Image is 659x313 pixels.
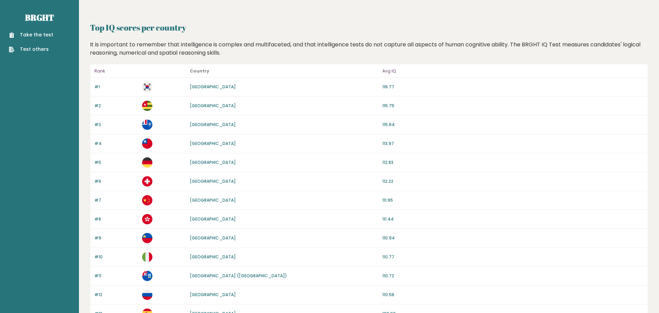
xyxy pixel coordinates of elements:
img: fk.svg [142,271,152,281]
p: 111.95 [382,197,644,203]
p: #6 [94,178,138,185]
a: [GEOGRAPHIC_DATA] [190,292,236,298]
img: tg.svg [142,101,152,111]
img: li.svg [142,233,152,243]
p: #9 [94,235,138,241]
p: #8 [94,216,138,222]
img: ch.svg [142,176,152,187]
p: #1 [94,84,138,90]
a: [GEOGRAPHIC_DATA] [190,122,236,127]
a: [GEOGRAPHIC_DATA] ([GEOGRAPHIC_DATA]) [190,273,287,279]
img: tf.svg [142,120,152,130]
img: hk.svg [142,214,152,224]
p: #3 [94,122,138,128]
p: 110.56 [382,292,644,298]
img: cn.svg [142,195,152,205]
p: 111.44 [382,216,644,222]
h2: Top IQ scores per country [90,21,648,34]
p: 112.22 [382,178,644,185]
p: #4 [94,141,138,147]
p: #10 [94,254,138,260]
p: 110.94 [382,235,644,241]
img: tw.svg [142,138,152,149]
p: #2 [94,103,138,109]
p: 113.97 [382,141,644,147]
a: [GEOGRAPHIC_DATA] [190,159,236,165]
p: 110.77 [382,254,644,260]
a: Take the test [9,31,53,38]
p: #5 [94,159,138,166]
a: Brght [25,12,54,23]
p: Avg IQ [382,67,644,75]
p: 116.77 [382,84,644,90]
a: [GEOGRAPHIC_DATA] [190,216,236,222]
p: Rank [94,67,138,75]
a: [GEOGRAPHIC_DATA] [190,235,236,241]
p: #11 [94,273,138,279]
img: it.svg [142,252,152,262]
div: It is important to remember that intelligence is complex and multifaceted, and that intelligence ... [88,41,651,57]
p: 115.64 [382,122,644,128]
p: 112.83 [382,159,644,166]
img: ru.svg [142,290,152,300]
p: 115.75 [382,103,644,109]
p: #7 [94,197,138,203]
a: [GEOGRAPHIC_DATA] [190,197,236,203]
a: [GEOGRAPHIC_DATA] [190,103,236,109]
b: Country [190,68,209,74]
img: kr.svg [142,82,152,92]
a: [GEOGRAPHIC_DATA] [190,178,236,184]
a: [GEOGRAPHIC_DATA] [190,254,236,260]
a: Test others [9,46,53,53]
img: de.svg [142,157,152,168]
p: 110.72 [382,273,644,279]
a: [GEOGRAPHIC_DATA] [190,84,236,90]
p: #12 [94,292,138,298]
a: [GEOGRAPHIC_DATA] [190,141,236,146]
